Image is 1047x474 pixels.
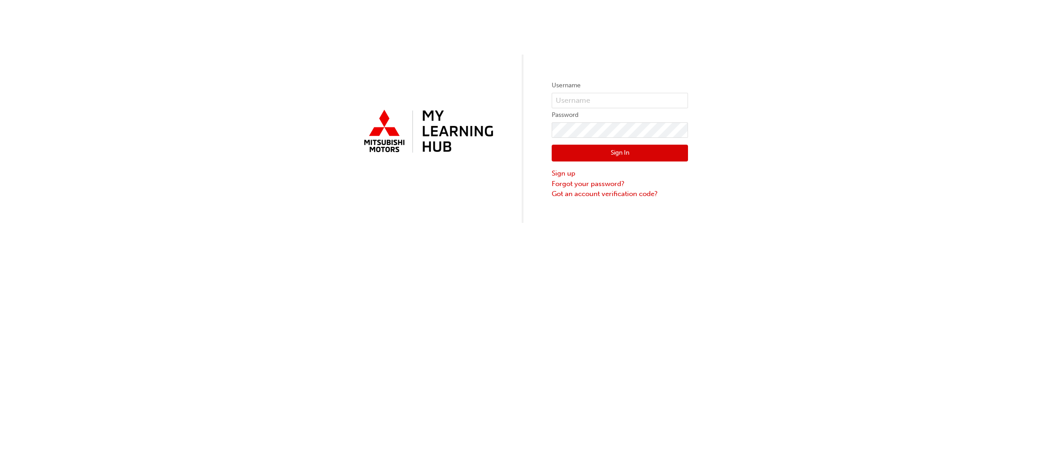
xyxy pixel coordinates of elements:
button: Sign In [552,145,688,162]
input: Username [552,93,688,108]
img: mmal [359,106,495,158]
a: Forgot your password? [552,179,688,189]
a: Got an account verification code? [552,189,688,199]
label: Username [552,80,688,91]
label: Password [552,110,688,121]
a: Sign up [552,168,688,179]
